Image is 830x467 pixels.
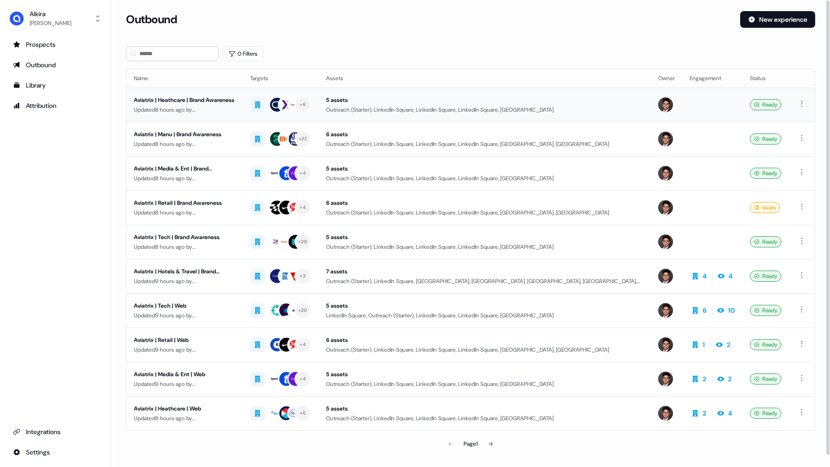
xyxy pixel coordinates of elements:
[134,414,235,423] div: Updated 9 hours ago by [PERSON_NAME]
[750,373,781,385] div: Ready
[326,345,643,354] div: Outreach (Starter), LinkedIn Square, LinkedIn Square, LinkedIn Square, [GEOGRAPHIC_DATA], [GEOGRA...
[703,306,706,315] div: 6
[326,208,643,217] div: Outreach (Starter), LinkedIn Square, LinkedIn Square, LinkedIn Square, [GEOGRAPHIC_DATA], [GEOGRA...
[658,234,673,249] img: Hugh
[750,408,781,419] div: Ready
[319,69,651,88] th: Assets
[682,69,742,88] th: Engagement
[651,69,682,88] th: Owner
[134,301,235,310] div: Aviatrix | Tech | Web
[658,372,673,386] img: Hugh
[298,238,307,246] div: + 20
[750,99,781,110] div: Ready
[7,98,103,113] a: Go to attribution
[7,78,103,93] a: Go to templates
[134,164,235,173] div: Aviatrix | Media & Ent | Brand Awareness
[134,404,235,413] div: Aviatrix | Heathcare | Web
[326,370,643,379] div: 5 assets
[13,40,98,49] div: Prospects
[326,335,643,345] div: 6 assets
[464,439,478,448] div: Page 1
[326,242,643,252] div: Outreach (Starter), LinkedIn Square, LinkedIn Square, LinkedIn Square, [GEOGRAPHIC_DATA]
[703,409,706,418] div: 2
[326,198,643,208] div: 6 assets
[728,409,732,418] div: 4
[703,340,705,349] div: 1
[134,139,235,149] div: Updated 8 hours ago by [PERSON_NAME]
[326,174,643,183] div: Outreach (Starter), LinkedIn Square, LinkedIn Square, LinkedIn Square, [GEOGRAPHIC_DATA]
[134,105,235,114] div: Updated 8 hours ago by [PERSON_NAME]
[326,95,643,105] div: 5 assets
[750,305,781,316] div: Ready
[658,166,673,181] img: Hugh
[750,339,781,350] div: Ready
[326,105,643,114] div: Outreach (Starter), LinkedIn Square, LinkedIn Square, LinkedIn Square, [GEOGRAPHIC_DATA]
[326,277,643,286] div: Outreach (Starter), LinkedIn Square, [GEOGRAPHIC_DATA], [GEOGRAPHIC_DATA], [GEOGRAPHIC_DATA], [GE...
[13,101,98,110] div: Attribution
[222,46,264,61] button: 0 Filters
[243,69,319,88] th: Targets
[126,69,243,88] th: Name
[126,13,177,26] h3: Outbound
[658,200,673,215] img: Hugh
[326,414,643,423] div: Outreach (Starter), LinkedIn Square, LinkedIn Square, LinkedIn Square, [GEOGRAPHIC_DATA]
[134,379,235,389] div: Updated 9 hours ago by [PERSON_NAME]
[658,406,673,421] img: Hugh
[326,233,643,242] div: 5 assets
[703,271,707,281] div: 4
[300,169,306,177] div: + 4
[134,95,235,105] div: Aviatrix | Heathcare | Brand Awareness
[13,427,98,436] div: Integrations
[30,19,71,28] div: [PERSON_NAME]
[300,341,306,349] div: + 4
[703,374,706,384] div: 2
[658,303,673,318] img: Hugh
[326,311,643,320] div: LinkedIn Square, Outreach (Starter), LinkedIn Square, LinkedIn Square, [GEOGRAPHIC_DATA]
[134,208,235,217] div: Updated 8 hours ago by [PERSON_NAME]
[13,448,98,457] div: Settings
[658,97,673,112] img: Hugh
[7,445,103,460] a: Go to integrations
[326,164,643,173] div: 5 assets
[750,202,780,213] div: Issues
[13,81,98,90] div: Library
[298,306,307,315] div: + 20
[750,168,781,179] div: Ready
[300,409,306,417] div: + 6
[13,60,98,69] div: Outbound
[7,424,103,439] a: Go to integrations
[134,267,235,276] div: Aviatrix | Hotels & Travel | Brand Awareness
[300,101,306,109] div: + 6
[134,174,235,183] div: Updated 8 hours ago by [PERSON_NAME]
[750,271,781,282] div: Ready
[134,370,235,379] div: Aviatrix | Media & Ent | Web
[326,139,643,149] div: Outreach (Starter), LinkedIn Square, LinkedIn Square, LinkedIn Square, [GEOGRAPHIC_DATA], [GEOGRA...
[326,267,643,276] div: 7 assets
[750,133,781,145] div: Ready
[7,37,103,52] a: Go to prospects
[300,203,306,212] div: + 4
[658,337,673,352] img: Hugh
[728,374,732,384] div: 2
[134,130,235,139] div: Aviatrix | Manu | Brand Awareness
[742,69,789,88] th: Status
[134,345,235,354] div: Updated 9 hours ago by [PERSON_NAME]
[30,9,71,19] div: Alkira
[728,306,735,315] div: 10
[326,301,643,310] div: 5 assets
[7,7,103,30] button: Alkira[PERSON_NAME]
[300,375,306,383] div: + 4
[299,135,307,143] div: + 22
[134,277,235,286] div: Updated 9 hours ago by [PERSON_NAME]
[326,130,643,139] div: 6 assets
[729,271,733,281] div: 4
[134,233,235,242] div: Aviatrix | Tech | Brand Awareness
[750,236,781,247] div: Ready
[134,242,235,252] div: Updated 8 hours ago by [PERSON_NAME]
[326,404,643,413] div: 5 assets
[658,132,673,146] img: Hugh
[300,272,306,280] div: + 3
[7,57,103,72] a: Go to outbound experience
[727,340,730,349] div: 2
